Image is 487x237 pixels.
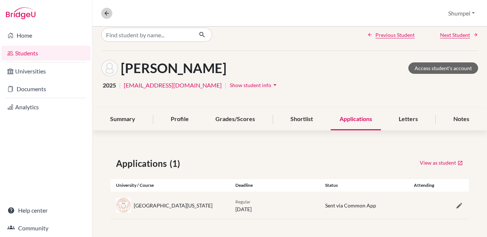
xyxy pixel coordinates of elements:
a: [EMAIL_ADDRESS][DOMAIN_NAME] [124,81,222,90]
div: Applications [331,109,381,130]
a: Access student's account [408,62,478,74]
div: Shortlist [282,109,322,130]
a: Home [1,28,91,43]
img: us_ute_22qk9dqw.jpeg [116,198,131,213]
div: Notes [445,109,478,130]
button: Shumpei [445,6,478,20]
div: [GEOGRAPHIC_DATA][US_STATE] [134,202,212,209]
div: Deadline [230,182,320,189]
h1: [PERSON_NAME] [121,60,227,76]
div: Status [320,182,409,189]
a: Documents [1,82,91,96]
div: [DATE] [230,197,320,213]
div: Summary [101,109,144,130]
a: Previous Student [367,31,415,39]
img: Tyler Danne's avatar [101,60,118,76]
span: Applications [116,157,170,170]
div: Profile [162,109,198,130]
a: Help center [1,203,91,218]
img: Bridge-U [6,7,35,19]
span: | [225,81,227,90]
span: Next Student [440,31,470,39]
a: Analytics [1,100,91,114]
span: Regular [235,199,251,205]
a: View as student [419,157,463,168]
div: Attending [409,182,439,189]
span: | [119,81,121,90]
a: Students [1,46,91,61]
div: Letters [390,109,427,130]
span: 2025 [103,81,116,90]
span: (1) [170,157,183,170]
button: Show student infoarrow_drop_down [229,79,279,91]
span: Sent via Common App [325,202,376,209]
a: Next Student [440,31,478,39]
a: Universities [1,64,91,79]
span: Previous Student [375,31,415,39]
span: Show student info [230,82,271,88]
a: Community [1,221,91,236]
input: Find student by name... [101,28,193,42]
div: Grades/Scores [207,109,264,130]
i: arrow_drop_down [271,81,279,89]
div: University / Course [110,182,230,189]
